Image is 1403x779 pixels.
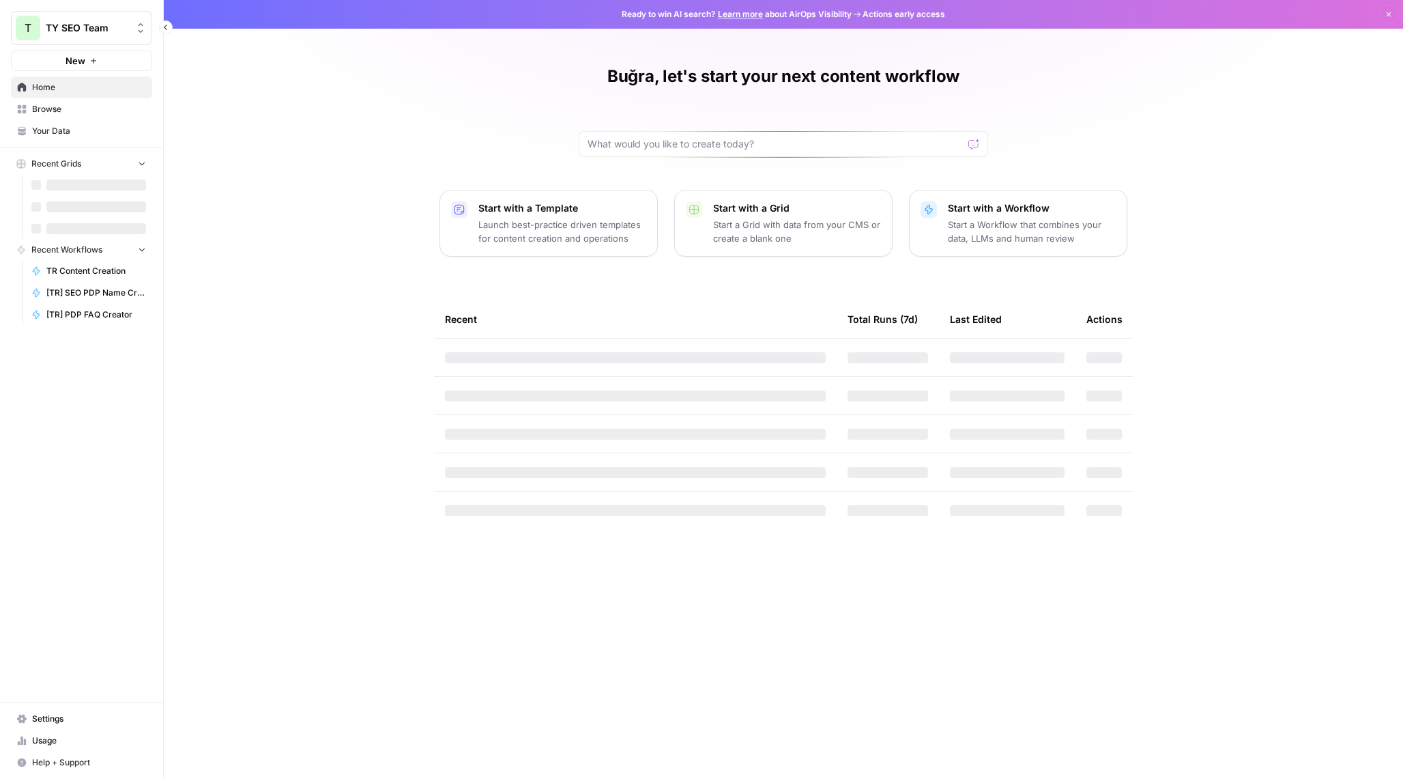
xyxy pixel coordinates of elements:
[11,708,152,730] a: Settings
[11,752,152,774] button: Help + Support
[11,76,152,98] a: Home
[713,201,881,215] p: Start with a Grid
[11,120,152,142] a: Your Data
[11,51,152,71] button: New
[848,300,918,338] div: Total Runs (7d)
[11,730,152,752] a: Usage
[46,309,146,321] span: [TR] PDP FAQ Creator
[622,8,852,20] span: Ready to win AI search? about AirOps Visibility
[32,125,146,137] span: Your Data
[948,201,1116,215] p: Start with a Workflow
[66,54,85,68] span: New
[46,21,128,35] span: TY SEO Team
[31,158,81,170] span: Recent Grids
[863,8,945,20] span: Actions early access
[46,287,146,299] span: [TR] SEO PDP Name Creation
[25,20,31,36] span: T
[674,190,893,257] button: Start with a GridStart a Grid with data from your CMS or create a blank one
[25,260,152,282] a: TR Content Creation
[588,137,963,151] input: What would you like to create today?
[478,201,646,215] p: Start with a Template
[1086,300,1123,338] div: Actions
[31,244,102,256] span: Recent Workflows
[25,282,152,304] a: [TR] SEO PDP Name Creation
[948,218,1116,245] p: Start a Workflow that combines your data, LLMs and human review
[32,103,146,115] span: Browse
[32,735,146,747] span: Usage
[11,98,152,120] a: Browse
[713,218,881,245] p: Start a Grid with data from your CMS or create a blank one
[32,756,146,769] span: Help + Support
[11,240,152,260] button: Recent Workflows
[32,81,146,94] span: Home
[46,265,146,277] span: TR Content Creation
[718,9,763,19] a: Learn more
[445,300,826,338] div: Recent
[439,190,658,257] button: Start with a TemplateLaunch best-practice driven templates for content creation and operations
[11,154,152,174] button: Recent Grids
[478,218,646,245] p: Launch best-practice driven templates for content creation and operations
[11,11,152,45] button: Workspace: TY SEO Team
[950,300,1002,338] div: Last Edited
[25,304,152,326] a: [TR] PDP FAQ Creator
[607,66,959,87] h1: Buğra, let's start your next content workflow
[32,713,146,725] span: Settings
[909,190,1127,257] button: Start with a WorkflowStart a Workflow that combines your data, LLMs and human review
